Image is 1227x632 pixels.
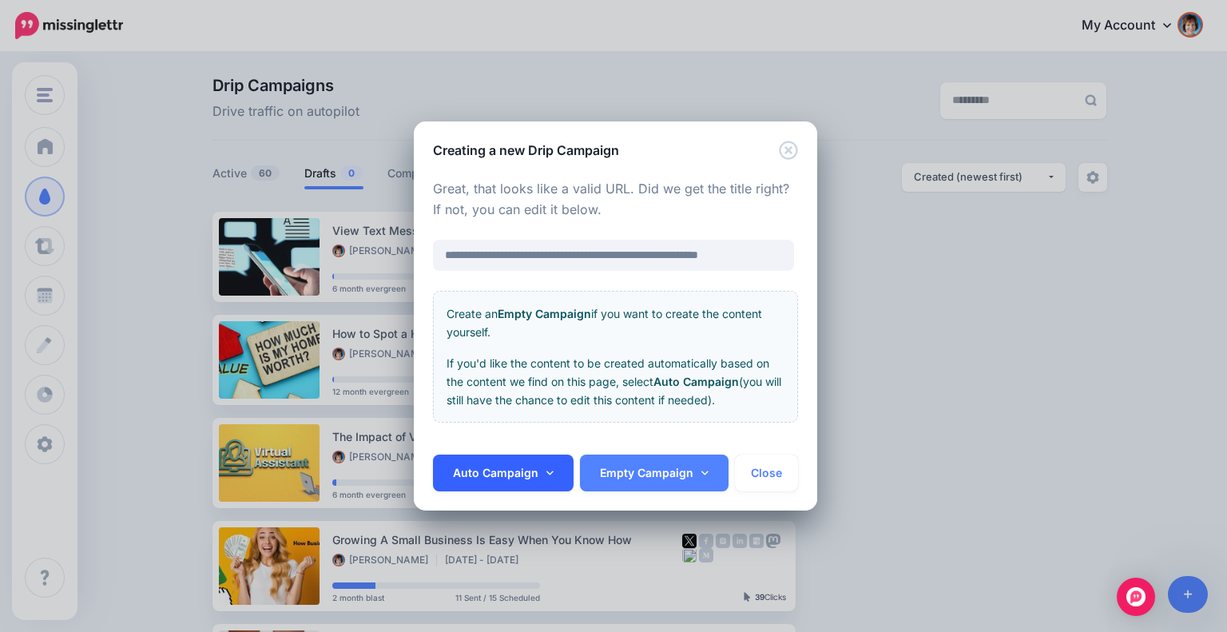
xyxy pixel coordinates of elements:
[447,304,784,341] p: Create an if you want to create the content yourself.
[433,141,619,160] h5: Creating a new Drip Campaign
[447,354,784,409] p: If you'd like the content to be created automatically based on the content we find on this page, ...
[580,455,729,491] a: Empty Campaign
[433,179,798,221] p: Great, that looks like a valid URL. Did we get the title right? If not, you can edit it below.
[1117,578,1155,616] div: Open Intercom Messenger
[498,307,591,320] b: Empty Campaign
[653,375,739,388] b: Auto Campaign
[735,455,798,491] button: Close
[433,455,574,491] a: Auto Campaign
[779,141,798,161] button: Close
